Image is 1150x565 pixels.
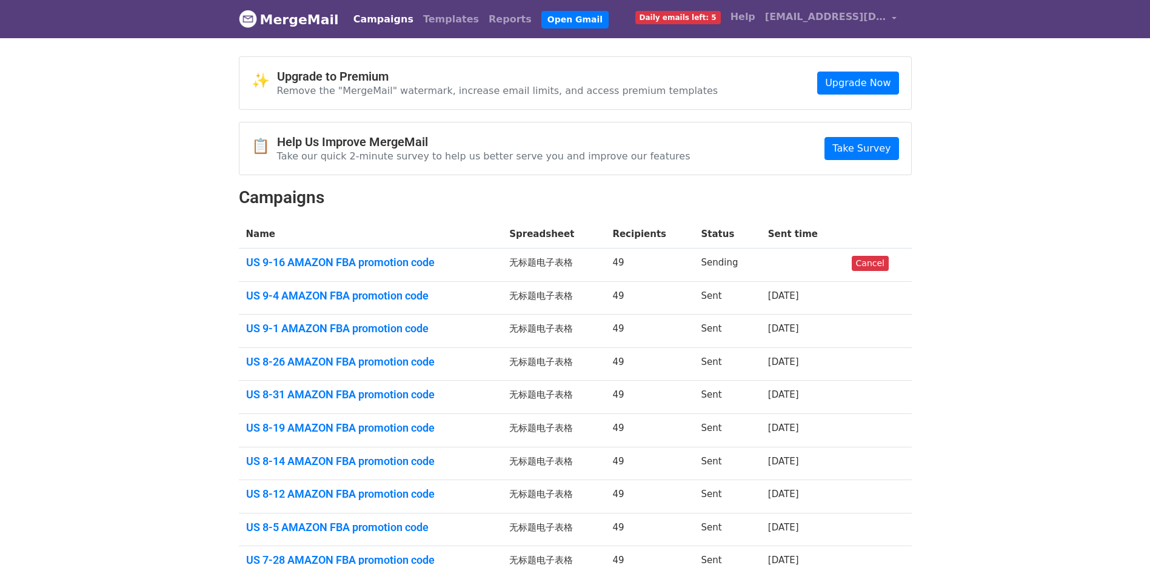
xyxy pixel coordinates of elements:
a: Daily emails left: 5 [630,5,726,29]
h2: Campaigns [239,187,912,208]
a: MergeMail [239,7,339,32]
a: US 9-16 AMAZON FBA promotion code [246,256,495,269]
span: ✨ [252,72,277,90]
a: Open Gmail [541,11,609,28]
a: US 8-19 AMAZON FBA promotion code [246,421,495,435]
td: Sent [694,480,761,513]
a: US 9-4 AMAZON FBA promotion code [246,289,495,303]
a: [DATE] [768,290,799,301]
a: Take Survey [824,137,898,160]
img: MergeMail logo [239,10,257,28]
a: Templates [418,7,484,32]
a: Cancel [852,256,889,271]
td: 无标题电子表格 [502,447,605,480]
td: Sent [694,281,761,315]
a: US 9-1 AMAZON FBA promotion code [246,322,495,335]
a: [DATE] [768,389,799,400]
td: 无标题电子表格 [502,281,605,315]
td: 无标题电子表格 [502,513,605,546]
span: [EMAIL_ADDRESS][DOMAIN_NAME] [765,10,886,24]
span: Daily emails left: 5 [635,11,721,24]
td: 49 [605,381,694,414]
td: Sending [694,249,761,282]
a: [DATE] [768,323,799,334]
th: Spreadsheet [502,220,605,249]
a: [EMAIL_ADDRESS][DOMAIN_NAME] [760,5,902,33]
td: Sent [694,447,761,480]
th: Sent time [761,220,844,249]
a: [DATE] [768,456,799,467]
a: [DATE] [768,522,799,533]
a: [DATE] [768,423,799,433]
td: Sent [694,315,761,348]
a: [DATE] [768,356,799,367]
h4: Help Us Improve MergeMail [277,135,690,149]
td: 无标题电子表格 [502,315,605,348]
td: 无标题电子表格 [502,414,605,447]
td: 49 [605,447,694,480]
td: 49 [605,315,694,348]
p: Take our quick 2-minute survey to help us better serve you and improve our features [277,150,690,162]
span: 📋 [252,138,277,155]
td: 无标题电子表格 [502,381,605,414]
a: US 8-14 AMAZON FBA promotion code [246,455,495,468]
a: Upgrade Now [817,72,898,95]
td: 无标题电子表格 [502,347,605,381]
td: 49 [605,249,694,282]
a: [DATE] [768,489,799,500]
td: 49 [605,414,694,447]
td: Sent [694,381,761,414]
td: 49 [605,513,694,546]
p: Remove the "MergeMail" watermark, increase email limits, and access premium templates [277,84,718,97]
a: US 8-31 AMAZON FBA promotion code [246,388,495,401]
h4: Upgrade to Premium [277,69,718,84]
a: Reports [484,7,537,32]
th: Name [239,220,503,249]
td: Sent [694,414,761,447]
td: Sent [694,513,761,546]
th: Recipients [605,220,694,249]
a: Campaigns [349,7,418,32]
td: 无标题电子表格 [502,249,605,282]
a: US 8-12 AMAZON FBA promotion code [246,487,495,501]
a: Help [726,5,760,29]
td: 49 [605,281,694,315]
a: US 8-5 AMAZON FBA promotion code [246,521,495,534]
td: 49 [605,480,694,513]
td: 无标题电子表格 [502,480,605,513]
td: 49 [605,347,694,381]
th: Status [694,220,761,249]
a: US 8-26 AMAZON FBA promotion code [246,355,495,369]
td: Sent [694,347,761,381]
